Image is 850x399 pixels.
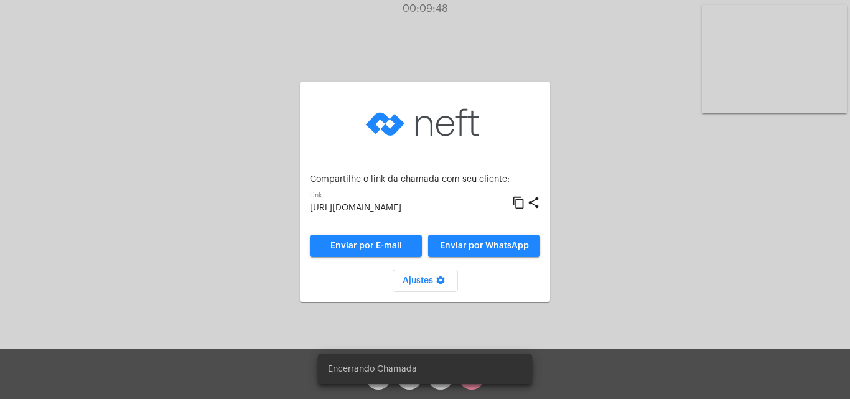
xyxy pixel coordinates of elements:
a: Enviar por E-mail [310,235,422,257]
mat-icon: content_copy [512,195,525,210]
span: Enviar por WhatsApp [440,242,529,250]
mat-icon: share [527,195,540,210]
button: Enviar por WhatsApp [428,235,540,257]
span: Encerrando Chamada [328,363,417,375]
img: logo-neft-novo-2.png [363,92,487,154]
button: Ajustes [393,270,458,292]
span: Enviar por E-mail [330,242,402,250]
span: 00:09:48 [403,4,448,14]
span: Ajustes [403,276,448,285]
p: Compartilhe o link da chamada com seu cliente: [310,175,540,184]
mat-icon: settings [433,275,448,290]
